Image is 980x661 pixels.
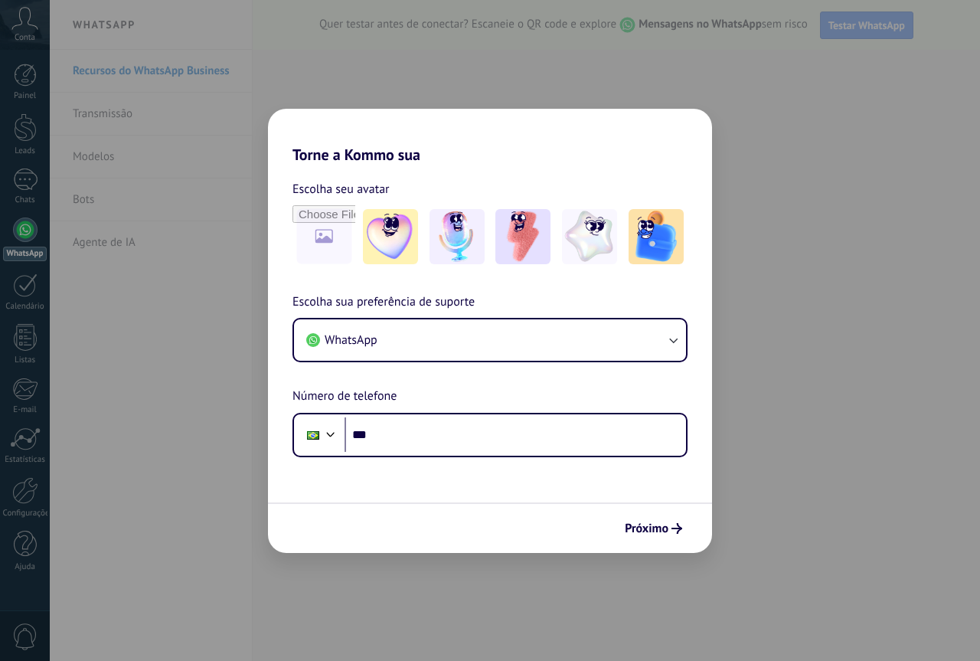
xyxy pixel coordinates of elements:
[495,209,550,264] img: -3.jpeg
[625,523,668,534] span: Próximo
[430,209,485,264] img: -2.jpeg
[292,293,475,313] span: Escolha sua preferência de suporte
[629,209,684,264] img: -5.jpeg
[618,515,689,542] button: Próximo
[325,332,377,348] span: WhatsApp
[299,419,328,451] div: Brazil: + 55
[294,319,686,361] button: WhatsApp
[268,109,712,164] h2: Torne a Kommo sua
[363,209,418,264] img: -1.jpeg
[562,209,617,264] img: -4.jpeg
[292,179,390,199] span: Escolha seu avatar
[292,387,397,407] span: Número de telefone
